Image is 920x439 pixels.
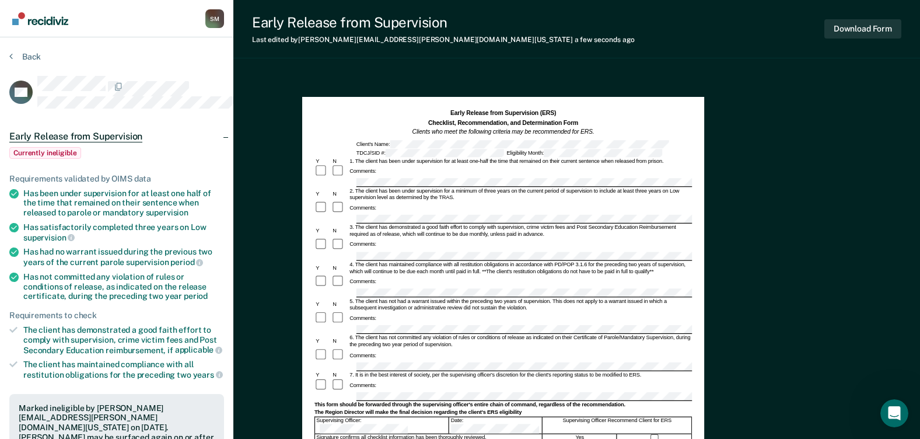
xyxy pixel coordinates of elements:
div: Eligibility Month: [505,149,663,157]
div: Requirements validated by OIMS data [9,174,224,184]
div: Requirements to check [9,311,224,320]
div: This form should be forwarded through the supervising officer's entire chain of command, regardle... [314,402,692,409]
div: The Region Director will make the final decision regarding the client's ERS eligibility [314,409,692,416]
div: Client's Name: [355,140,670,148]
div: 7. It is in the best interest of society, per the supervising officer's discretion for the client... [348,372,692,379]
span: period [184,291,208,301]
div: Y [314,191,331,198]
div: N [331,302,348,309]
div: Comments: [348,352,377,359]
div: Y [314,265,331,272]
button: Back [9,51,41,62]
span: Currently ineligible [9,147,81,159]
img: Recidiviz [12,12,68,25]
div: Date: [449,417,542,434]
div: Y [314,372,331,379]
div: Comments: [348,315,377,322]
span: period [170,257,203,267]
span: years [193,370,223,379]
div: Y [314,339,331,346]
div: Has not committed any violation of rules or conditions of release, as indicated on the release ce... [23,272,224,301]
div: N [331,265,348,272]
div: 2. The client has been under supervision for a minimum of three years on the current period of su... [348,188,692,201]
span: supervision [146,208,188,217]
div: 5. The client has not had a warrant issued within the preceding two years of supervision. This do... [348,298,692,312]
div: The client has demonstrated a good faith effort to comply with supervision, crime victim fees and... [23,325,224,355]
span: Early Release from Supervision [9,131,142,142]
div: Last edited by [PERSON_NAME][EMAIL_ADDRESS][PERSON_NAME][DOMAIN_NAME][US_STATE] [252,36,635,44]
div: The client has maintained compliance with all restitution obligations for the preceding two [23,360,224,379]
div: 6. The client has not committed any violation of rules or conditions of release as indicated on t... [348,335,692,349]
iframe: Intercom live chat [880,399,908,427]
button: Profile dropdown button [205,9,224,28]
div: 3. The client has demonstrated a good faith effort to comply with supervision, crime victim fees ... [348,225,692,238]
span: a few seconds ago [575,36,635,44]
div: Y [314,228,331,235]
div: Comments: [348,278,377,285]
button: Download Form [824,19,901,39]
strong: Early Release from Supervision (ERS) [450,110,556,117]
div: Comments: [348,382,377,389]
strong: Checklist, Recommendation, and Determination Form [428,119,578,126]
div: S M [205,9,224,28]
span: applicable [175,345,222,354]
div: Y [314,302,331,309]
div: Has had no warrant issued during the previous two years of the current parole supervision [23,247,224,267]
div: Y [314,158,331,165]
div: Comments: [348,168,377,175]
div: Has been under supervision for at least one half of the time that remained on their sentence when... [23,189,224,218]
div: Supervising Officer: [315,417,449,434]
div: N [331,228,348,235]
div: Has satisfactorily completed three years on Low [23,222,224,242]
div: N [331,372,348,379]
span: supervision [23,233,75,242]
div: TDCJ/SID #: [355,149,505,157]
div: Supervising Officer Recommend Client for ERS [543,417,692,434]
div: 1. The client has been under supervision for at least one-half the time that remained on their cu... [348,158,692,165]
div: Early Release from Supervision [252,14,635,31]
div: N [331,158,348,165]
div: Comments: [348,205,377,212]
div: N [331,191,348,198]
div: 4. The client has maintained compliance with all restitution obligations in accordance with PD/PO... [348,262,692,275]
div: Comments: [348,242,377,249]
div: N [331,339,348,346]
em: Clients who meet the following criteria may be recommended for ERS. [412,128,594,135]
